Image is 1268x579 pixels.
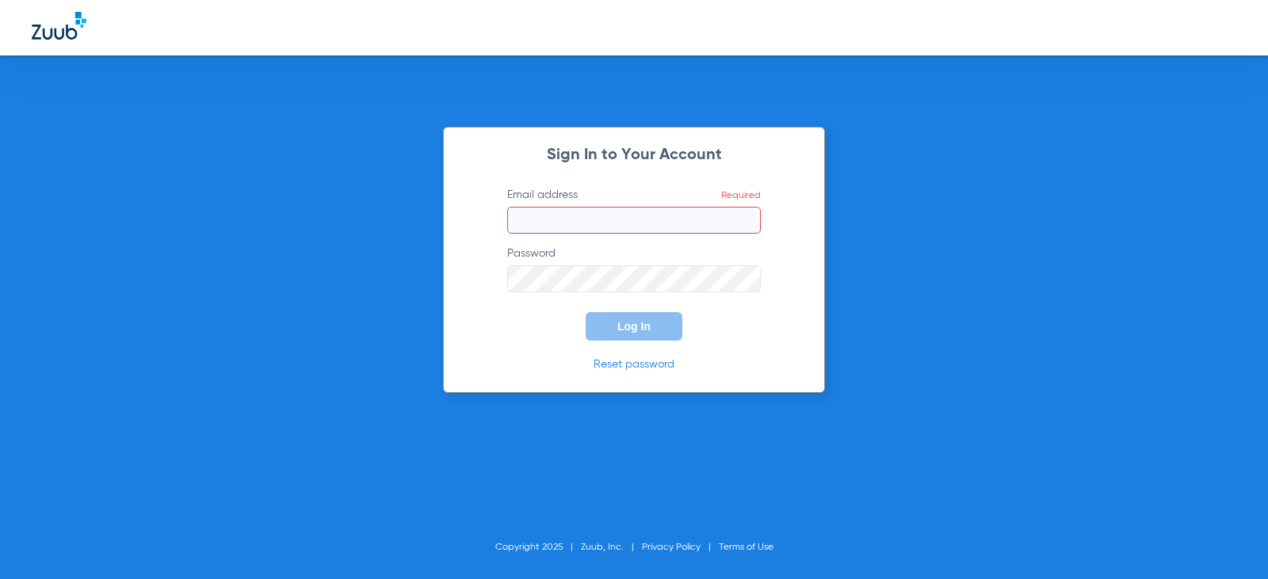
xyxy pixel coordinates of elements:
[507,187,761,234] label: Email address
[495,539,581,555] li: Copyright 2025
[586,312,682,341] button: Log In
[617,320,651,333] span: Log In
[721,191,761,200] span: Required
[507,265,761,292] input: Password
[483,147,785,163] h2: Sign In to Your Account
[32,12,86,40] img: Zuub Logo
[507,246,761,292] label: Password
[594,359,674,370] a: Reset password
[581,539,642,555] li: Zuub, Inc.
[642,543,701,552] a: Privacy Policy
[507,207,761,234] input: Email addressRequired
[719,543,773,552] a: Terms of Use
